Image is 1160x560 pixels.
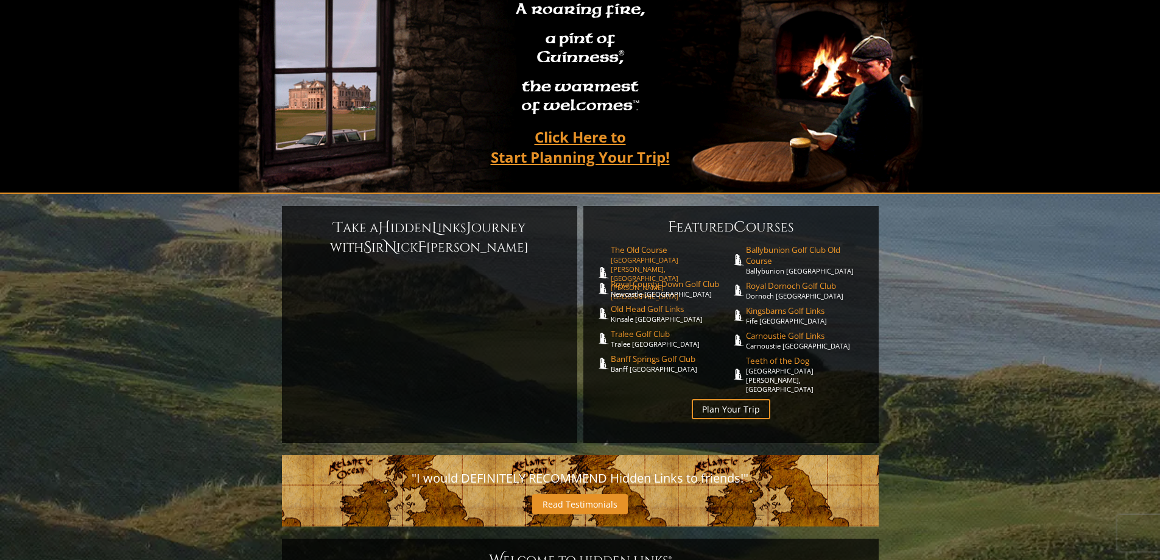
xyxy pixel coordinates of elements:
[611,278,731,299] a: Royal County Down Golf ClubNewcastle [GEOGRAPHIC_DATA]
[611,244,731,255] span: The Old Course
[611,303,731,324] a: Old Head Golf LinksKinsale [GEOGRAPHIC_DATA]
[746,330,866,341] span: Carnoustie Golf Links
[334,218,343,238] span: T
[746,244,866,275] a: Ballybunion Golf Club Old CourseBallybunion [GEOGRAPHIC_DATA]
[746,244,866,266] span: Ballybunion Golf Club Old Course
[746,305,866,316] span: Kingsbarns Golf Links
[611,244,731,301] a: The Old Course[GEOGRAPHIC_DATA][PERSON_NAME], [GEOGRAPHIC_DATA][PERSON_NAME] [GEOGRAPHIC_DATA]
[611,303,731,314] span: Old Head Golf Links
[418,238,426,257] span: F
[364,238,371,257] span: S
[746,355,866,366] span: Teeth of the Dog
[611,353,731,364] span: Banff Springs Golf Club
[692,399,770,419] a: Plan Your Trip
[596,218,866,237] h6: eatured ourses
[746,355,866,394] a: Teeth of the Dog[GEOGRAPHIC_DATA][PERSON_NAME], [GEOGRAPHIC_DATA]
[432,218,438,238] span: L
[479,122,682,171] a: Click Here toStart Planning Your Trip!
[746,280,866,300] a: Royal Dornoch Golf ClubDornoch [GEOGRAPHIC_DATA]
[611,278,731,289] span: Royal County Down Golf Club
[294,218,565,257] h6: ake a idden inks ourney with ir ick [PERSON_NAME]
[611,328,731,339] span: Tralee Golf Club
[466,218,471,238] span: J
[384,238,396,257] span: N
[378,218,390,238] span: H
[294,467,866,489] p: "I would DEFINITELY RECOMMEND Hidden Links to friends!"
[746,280,866,291] span: Royal Dornoch Golf Club
[611,353,731,374] a: Banff Springs Golf ClubBanff [GEOGRAPHIC_DATA]
[532,494,628,514] a: Read Testimonials
[746,330,866,350] a: Carnoustie Golf LinksCarnoustie [GEOGRAPHIC_DATA]
[668,218,677,237] span: F
[734,218,746,237] span: C
[611,328,731,349] a: Tralee Golf ClubTralee [GEOGRAPHIC_DATA]
[746,305,866,325] a: Kingsbarns Golf LinksFife [GEOGRAPHIC_DATA]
